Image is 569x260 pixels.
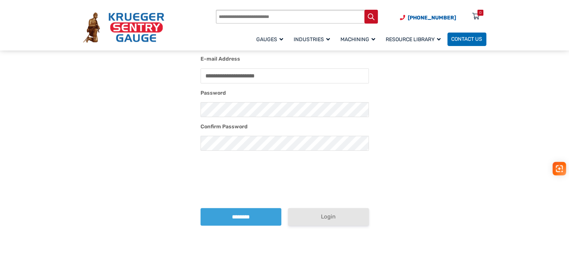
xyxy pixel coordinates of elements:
[229,168,342,197] iframe: reCAPTCHA
[201,55,240,63] label: E-mail Address
[290,31,337,47] a: Industries
[83,12,164,42] img: Krueger Sentry Gauge
[386,36,441,43] span: Resource Library
[382,31,447,47] a: Resource Library
[451,36,482,43] span: Contact Us
[201,89,226,97] label: Password
[337,31,382,47] a: Machining
[294,36,330,43] span: Industries
[340,36,375,43] span: Machining
[288,208,369,226] a: Login
[447,33,486,46] a: Contact Us
[201,123,248,131] label: Confirm Password
[400,14,456,22] a: Phone Number (920) 434-8860
[256,36,283,43] span: Gauges
[408,15,456,21] span: [PHONE_NUMBER]
[253,31,290,47] a: Gauges
[479,10,481,16] div: 0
